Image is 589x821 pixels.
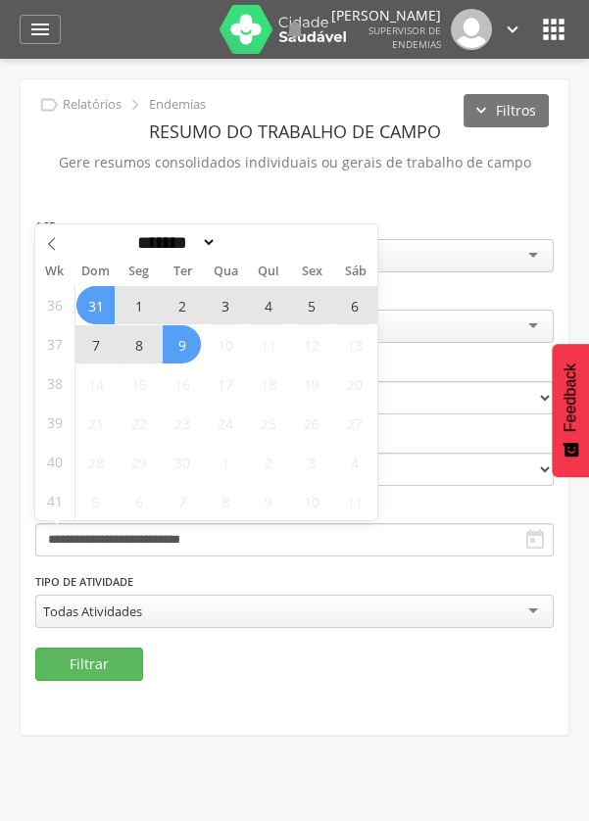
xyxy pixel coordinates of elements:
span: Qua [204,266,247,278]
span: Outubro 1, 2025 [206,443,244,481]
span: Setembro 6, 2025 [335,286,373,324]
div: Todas Atividades [43,603,142,620]
i:  [502,19,523,40]
span: 36 [47,286,63,324]
span: Setembro 15, 2025 [120,364,158,403]
p: Relatórios [63,97,122,113]
span: Setembro 9, 2025 [163,325,201,363]
i:  [124,94,146,116]
span: Outubro 3, 2025 [292,443,330,481]
span: Setembro 24, 2025 [206,404,244,442]
span: Outubro 9, 2025 [249,482,287,520]
button: Feedback - Mostrar pesquisa [552,344,589,477]
span: Setembro 2, 2025 [163,286,201,324]
button: Filtrar [35,648,143,681]
label: ACE [35,218,55,234]
input: Year [217,232,281,253]
span: Setembro 29, 2025 [120,443,158,481]
span: Ter [161,266,204,278]
span: Setembro 20, 2025 [335,364,373,403]
span: Outubro 4, 2025 [335,443,373,481]
span: Outubro 8, 2025 [206,482,244,520]
span: Setembro 25, 2025 [249,404,287,442]
span: Sáb [334,266,377,278]
span: Setembro 22, 2025 [120,404,158,442]
span: 39 [47,404,63,442]
i:  [38,94,60,116]
span: Setembro 14, 2025 [76,364,115,403]
span: 41 [47,482,63,520]
i:  [538,14,569,45]
i:  [28,18,52,41]
i:  [283,18,307,41]
p: [PERSON_NAME] [331,9,441,23]
span: Outubro 7, 2025 [163,482,201,520]
span: Setembro 8, 2025 [120,325,158,363]
span: Setembro 27, 2025 [335,404,373,442]
span: Setembro 26, 2025 [292,404,330,442]
a:  [502,9,523,50]
i:  [523,528,547,552]
span: Setembro 5, 2025 [292,286,330,324]
span: 37 [47,325,63,363]
span: Feedback [562,363,579,432]
span: Outubro 10, 2025 [292,482,330,520]
a:  [283,9,307,50]
span: Setembro 13, 2025 [335,325,373,363]
span: Sex [290,266,333,278]
span: Dom [74,266,118,278]
button: Filtros [464,94,549,127]
label: Tipo de Atividade [35,574,133,590]
span: Setembro 10, 2025 [206,325,244,363]
span: Setembro 4, 2025 [249,286,287,324]
span: Agosto 31, 2025 [76,286,115,324]
span: Setembro 23, 2025 [163,404,201,442]
span: Setembro 12, 2025 [292,325,330,363]
span: 38 [47,364,63,403]
header: Resumo do Trabalho de Campo [35,114,554,149]
span: Setembro 17, 2025 [206,364,244,403]
span: Qui [247,266,290,278]
span: Setembro 28, 2025 [76,443,115,481]
select: Month [131,232,218,253]
p: Gere resumos consolidados individuais ou gerais de trabalho de campo [35,149,554,176]
span: 40 [47,443,63,481]
span: Setembro 7, 2025 [76,325,115,363]
a:  [20,15,61,44]
span: Setembro 1, 2025 [120,286,158,324]
span: Outubro 5, 2025 [76,482,115,520]
span: Setembro 21, 2025 [76,404,115,442]
span: Outubro 11, 2025 [335,482,373,520]
span: Outubro 2, 2025 [249,443,287,481]
span: Seg [118,266,161,278]
span: Setembro 3, 2025 [206,286,244,324]
span: Outubro 6, 2025 [120,482,158,520]
span: Wk [35,258,74,285]
span: Setembro 16, 2025 [163,364,201,403]
span: Supervisor de Endemias [368,24,441,51]
span: Setembro 18, 2025 [249,364,287,403]
span: Setembro 11, 2025 [249,325,287,363]
p: Endemias [149,97,206,113]
span: Setembro 30, 2025 [163,443,201,481]
span: Setembro 19, 2025 [292,364,330,403]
